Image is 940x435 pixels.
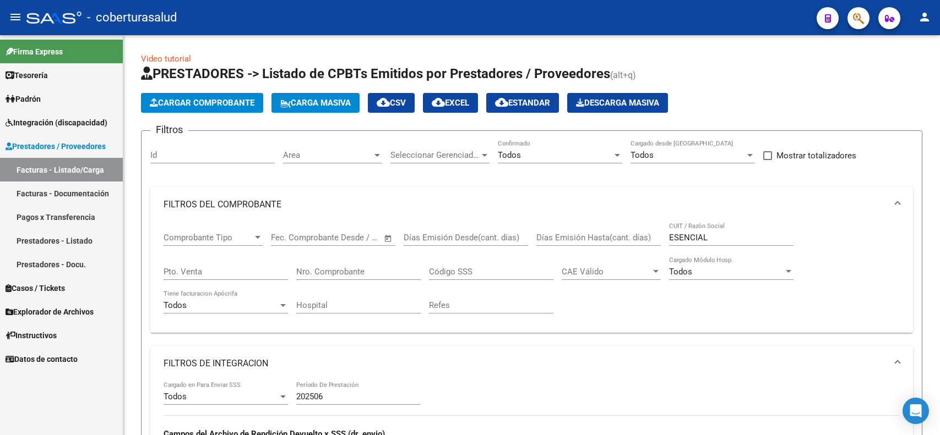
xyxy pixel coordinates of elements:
span: Descarga Masiva [576,98,659,108]
span: Todos [631,150,654,160]
button: CSV [368,93,415,113]
mat-panel-title: FILTROS DE INTEGRACION [164,357,887,370]
button: Cargar Comprobante [141,93,263,113]
span: Mostrar totalizadores [776,149,856,162]
span: Estandar [495,98,550,108]
mat-expansion-panel-header: FILTROS DEL COMPROBANTE [150,187,913,222]
span: PRESTADORES -> Listado de CPBTs Emitidos por Prestadores / Proveedores [141,66,610,81]
input: Start date [271,233,307,243]
span: Cargar Comprobante [150,98,254,108]
a: Video tutorial [141,54,191,64]
span: Todos [498,150,521,160]
span: CSV [377,98,406,108]
span: (alt+q) [610,70,636,80]
span: Comprobante Tipo [164,233,253,243]
span: Todos [164,392,187,401]
button: Open calendar [382,232,395,245]
h3: Filtros [150,122,188,137]
span: Datos de contacto [6,353,78,365]
span: Carga Masiva [280,98,351,108]
div: Open Intercom Messenger [903,398,929,424]
span: Explorador de Archivos [6,306,94,318]
span: Firma Express [6,46,63,58]
mat-icon: cloud_download [495,96,508,109]
span: Prestadores / Proveedores [6,140,106,152]
span: EXCEL [432,98,469,108]
mat-icon: cloud_download [432,96,445,109]
mat-icon: menu [9,10,22,24]
span: Todos [164,300,187,310]
button: EXCEL [423,93,478,113]
app-download-masive: Descarga masiva de comprobantes (adjuntos) [567,93,668,113]
button: Carga Masiva [271,93,360,113]
mat-panel-title: FILTROS DEL COMPROBANTE [164,199,887,211]
button: Descarga Masiva [567,93,668,113]
span: Area [283,150,372,160]
mat-icon: cloud_download [377,96,390,109]
span: CAE Válido [562,267,651,277]
span: - coberturasalud [87,5,177,30]
span: Seleccionar Gerenciador [390,150,480,160]
span: Tesorería [6,69,48,81]
mat-expansion-panel-header: FILTROS DE INTEGRACION [150,346,913,381]
span: Casos / Tickets [6,282,65,294]
button: Estandar [486,93,559,113]
span: Instructivos [6,329,57,342]
span: Todos [669,267,692,277]
span: Padrón [6,93,41,105]
span: Integración (discapacidad) [6,117,107,129]
input: End date [317,233,370,243]
div: FILTROS DEL COMPROBANTE [150,222,913,333]
mat-icon: person [918,10,931,24]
